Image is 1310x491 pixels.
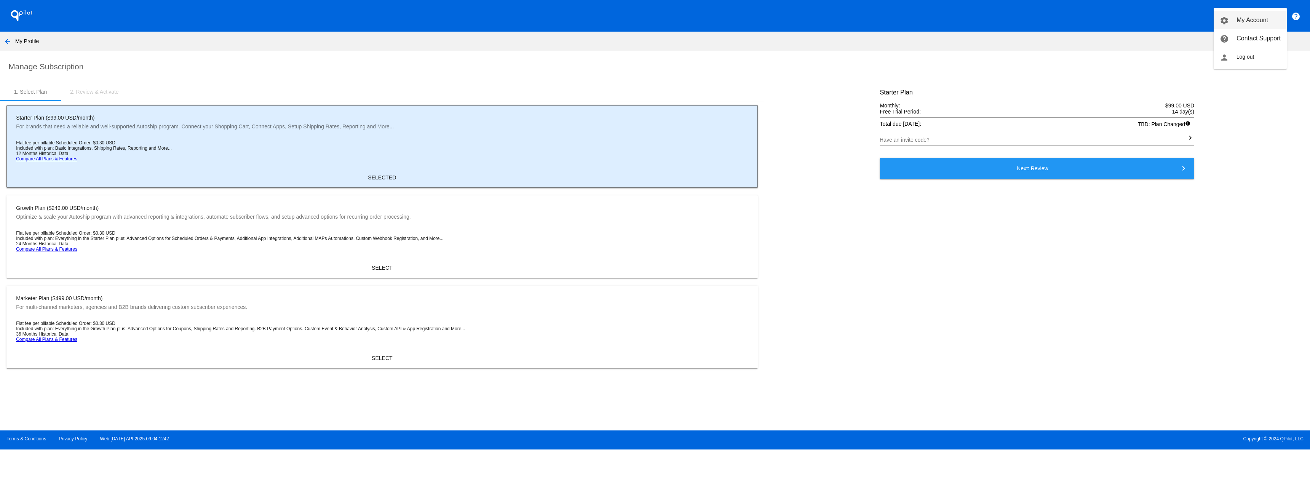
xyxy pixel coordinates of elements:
span: Log out [1237,54,1254,60]
mat-icon: help [1220,34,1229,43]
span: Contact Support [1237,35,1281,42]
mat-icon: settings [1220,16,1229,25]
mat-icon: person [1220,53,1229,62]
span: My Account [1237,17,1268,23]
